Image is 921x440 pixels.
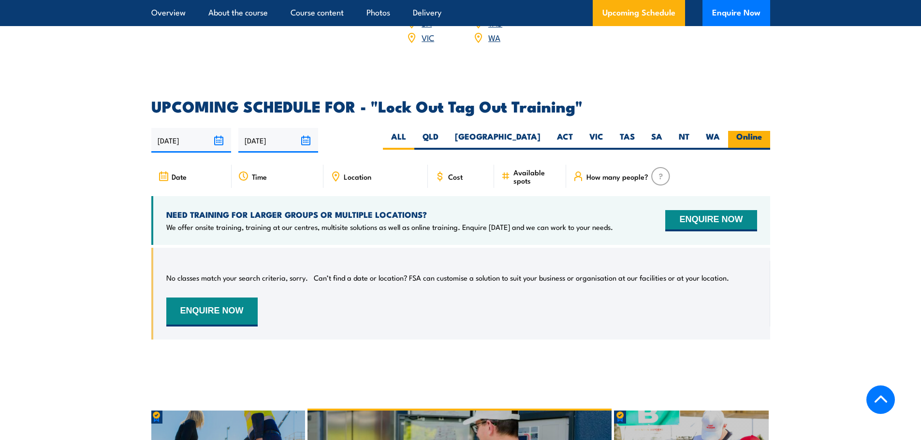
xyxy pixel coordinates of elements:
span: How many people? [586,172,648,181]
p: No classes match your search criteria, sorry. [166,273,308,283]
h4: NEED TRAINING FOR LARGER GROUPS OR MULTIPLE LOCATIONS? [166,209,613,220]
button: ENQUIRE NOW [665,210,757,231]
span: Date [172,172,187,181]
h2: UPCOMING SCHEDULE FOR - "Lock Out Tag Out Training" [151,99,770,113]
a: VIC [422,31,434,43]
p: Can’t find a date or location? FSA can customise a solution to suit your business or organisation... [314,273,729,283]
label: NT [671,131,698,150]
input: To date [238,128,318,153]
label: QLD [414,131,447,150]
label: [GEOGRAPHIC_DATA] [447,131,549,150]
p: We offer onsite training, training at our centres, multisite solutions as well as online training... [166,222,613,232]
input: From date [151,128,231,153]
label: VIC [581,131,612,150]
label: WA [698,131,728,150]
label: SA [643,131,671,150]
label: Online [728,131,770,150]
a: WA [488,31,500,43]
span: Location [344,172,371,181]
span: Available spots [513,168,559,185]
span: Time [252,172,267,181]
label: ACT [549,131,581,150]
label: TAS [612,131,643,150]
label: ALL [383,131,414,150]
span: Cost [448,172,463,181]
button: ENQUIRE NOW [166,298,258,326]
